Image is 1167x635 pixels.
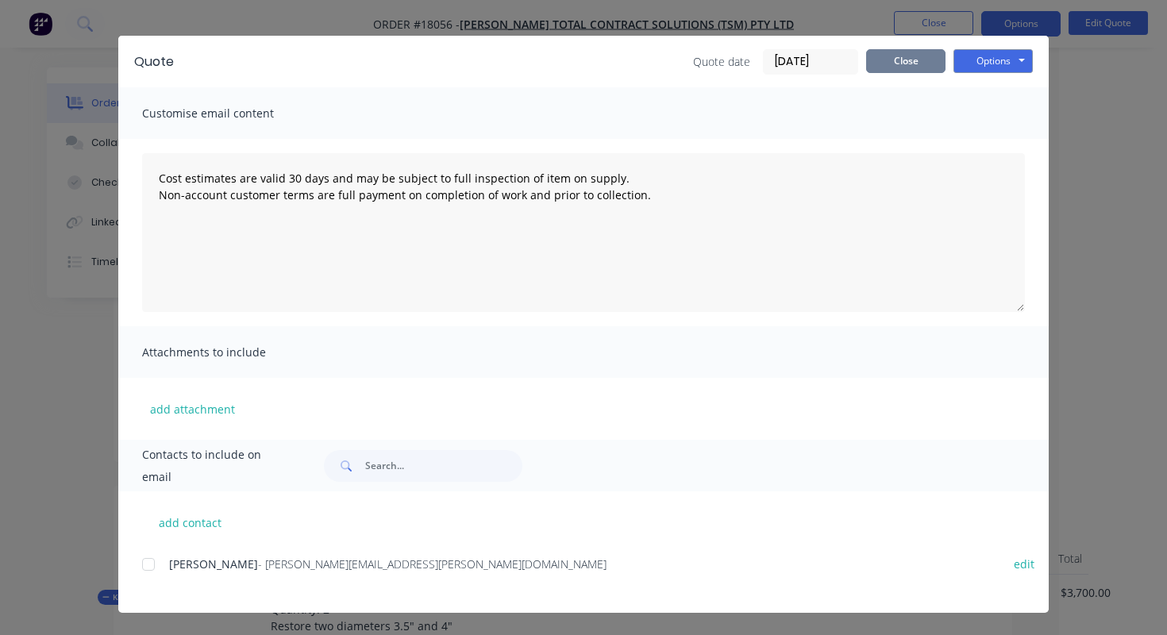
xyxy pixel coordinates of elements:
[142,102,317,125] span: Customise email content
[169,556,258,571] span: [PERSON_NAME]
[142,510,237,534] button: add contact
[1004,553,1044,575] button: edit
[258,556,607,571] span: - [PERSON_NAME][EMAIL_ADDRESS][PERSON_NAME][DOMAIN_NAME]
[134,52,174,71] div: Quote
[953,49,1033,73] button: Options
[693,53,750,70] span: Quote date
[142,153,1025,312] textarea: Cost estimates are valid 30 days and may be subject to full inspection of item on supply. Non-acc...
[142,341,317,364] span: Attachments to include
[142,444,284,488] span: Contacts to include on email
[365,450,522,482] input: Search...
[142,397,243,421] button: add attachment
[866,49,946,73] button: Close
